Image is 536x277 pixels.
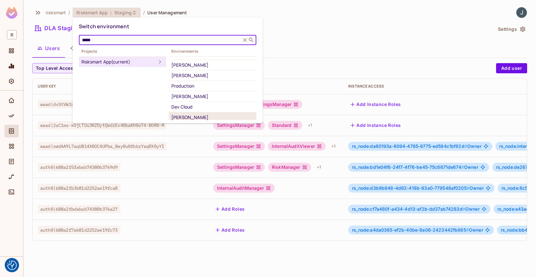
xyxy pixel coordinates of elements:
button: Consent Preferences [7,261,17,270]
div: [PERSON_NAME] [171,114,254,121]
div: [PERSON_NAME] [171,72,254,79]
span: Environments [169,49,256,54]
div: [PERSON_NAME] [171,61,254,69]
div: Dev Cloud [171,103,254,111]
div: [PERSON_NAME] [171,93,254,100]
div: Risksmart App (current) [81,58,156,66]
div: Production [171,82,254,90]
img: Revisit consent button [7,261,17,270]
span: Projects [79,49,166,54]
span: Switch environment [79,23,129,30]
